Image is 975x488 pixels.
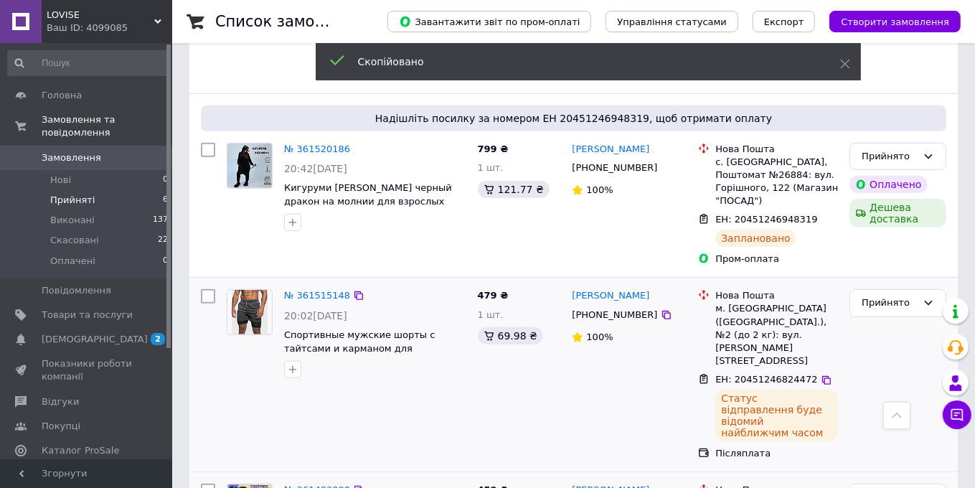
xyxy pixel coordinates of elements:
[358,55,804,69] div: Скопійовано
[572,143,649,156] a: [PERSON_NAME]
[715,156,838,208] div: с. [GEOGRAPHIC_DATA], Поштомат №26884: вул. Горішного, 122 (Магазин "ПОСАД")
[715,390,838,441] div: Статус відправлення буде відомий найближчим часом
[47,22,172,34] div: Ваш ID: 4099085
[42,395,79,408] span: Відгуки
[715,253,838,266] div: Пром-оплата
[163,255,168,268] span: 0
[715,374,817,385] span: ЕН: 20451246824472
[586,184,613,195] span: 100%
[50,234,99,247] span: Скасовані
[284,182,462,246] a: Кигуруми [PERSON_NAME] черный дракон на молнии для взрослых пижама Kigurumi Ночная Фурия для ребе...
[42,444,119,457] span: Каталог ProSale
[829,11,961,32] button: Створити замовлення
[478,162,504,173] span: 1 шт.
[163,174,168,187] span: 0
[207,111,941,126] span: Надішліть посилку за номером ЕН 20451246948319, щоб отримати оплату
[478,309,504,320] span: 1 шт.
[586,332,613,342] span: 100%
[158,234,168,247] span: 22
[478,144,509,154] span: 799 ₴
[284,310,347,322] span: 20:02[DATE]
[943,400,971,429] button: Чат з покупцем
[227,143,273,189] a: Фото товару
[715,214,817,225] span: ЕН: 20451246948319
[862,149,917,164] div: Прийнято
[841,17,949,27] span: Створити замовлення
[50,255,95,268] span: Оплачені
[862,296,917,311] div: Прийнято
[764,17,804,27] span: Експорт
[153,214,168,227] span: 137
[478,181,550,198] div: 121.77 ₴
[284,290,350,301] a: № 361515148
[50,174,71,187] span: Нові
[50,214,95,227] span: Виконані
[815,16,961,27] a: Створити замовлення
[227,289,273,335] a: Фото товару
[572,309,657,320] span: [PHONE_NUMBER]
[606,11,738,32] button: Управління статусами
[232,290,268,334] img: Фото товару
[572,162,657,173] span: [PHONE_NUMBER]
[284,144,350,154] a: № 361520186
[42,89,82,102] span: Головна
[617,17,727,27] span: Управління статусами
[849,199,946,227] div: Дешева доставка
[715,230,796,247] div: Заплановано
[42,333,148,346] span: [DEMOGRAPHIC_DATA]
[42,284,111,297] span: Повідомлення
[387,11,591,32] button: Завантажити звіт по пром-оплаті
[284,329,455,380] a: Спортивные мужские шорты с тайтсами и карманом для смартфона для тренировок и бега Серые L
[572,289,649,303] a: [PERSON_NAME]
[715,302,838,367] div: м. [GEOGRAPHIC_DATA] ([GEOGRAPHIC_DATA].), №2 (до 2 кг): вул. [PERSON_NAME][STREET_ADDRESS]
[42,309,133,322] span: Товари та послуги
[399,15,580,28] span: Завантажити звіт по пром-оплаті
[215,13,361,30] h1: Список замовлень
[284,163,347,174] span: 20:42[DATE]
[47,9,154,22] span: LOVISE
[50,194,95,207] span: Прийняті
[42,113,172,139] span: Замовлення та повідомлення
[478,327,543,344] div: 69.98 ₴
[163,194,168,207] span: 6
[42,357,133,383] span: Показники роботи компанії
[478,290,509,301] span: 479 ₴
[849,176,927,193] div: Оплачено
[42,151,101,164] span: Замовлення
[753,11,816,32] button: Експорт
[227,144,272,188] img: Фото товару
[7,50,169,76] input: Пошук
[715,289,838,302] div: Нова Пошта
[42,420,80,433] span: Покупці
[715,143,838,156] div: Нова Пошта
[715,447,838,460] div: Післяплата
[151,333,165,345] span: 2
